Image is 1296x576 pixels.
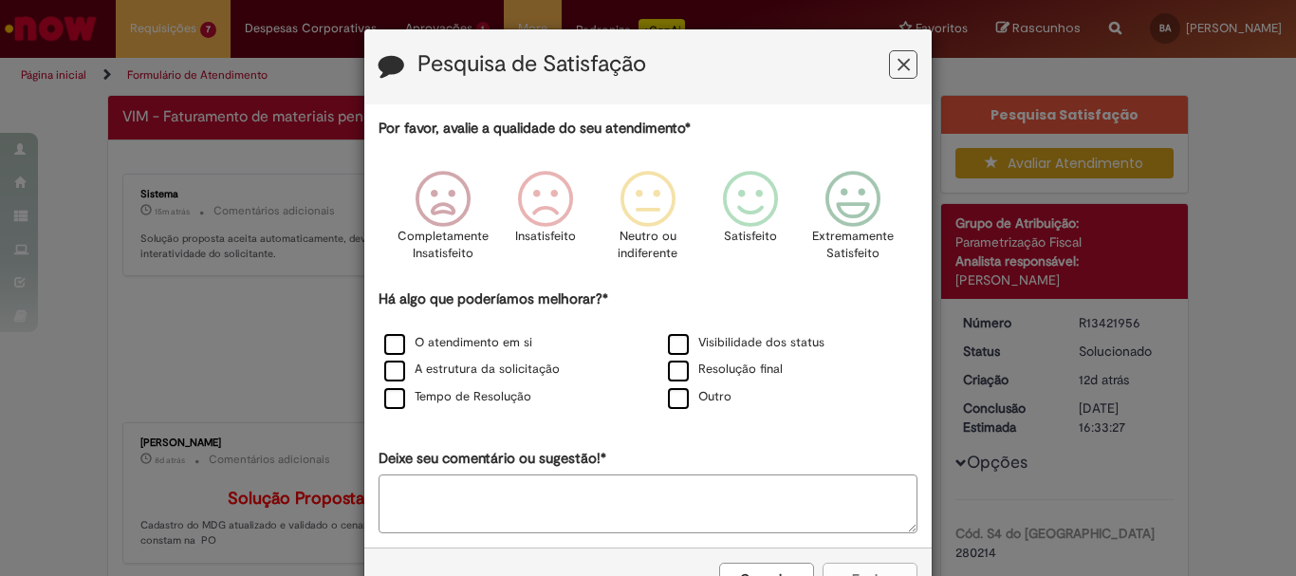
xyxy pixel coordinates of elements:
p: Neutro ou indiferente [614,228,682,263]
div: Satisfeito [702,157,799,287]
label: Outro [668,388,731,406]
div: Neutro ou indiferente [600,157,696,287]
label: Deixe seu comentário ou sugestão!* [379,449,606,469]
p: Satisfeito [724,228,777,246]
label: Por favor, avalie a qualidade do seu atendimento* [379,119,691,139]
label: O atendimento em si [384,334,532,352]
label: Visibilidade dos status [668,334,824,352]
p: Insatisfeito [515,228,576,246]
div: Completamente Insatisfeito [394,157,491,287]
p: Completamente Insatisfeito [398,228,489,263]
div: Extremamente Satisfeito [805,157,901,287]
label: Pesquisa de Satisfação [417,52,646,77]
label: Resolução final [668,361,783,379]
label: Tempo de Resolução [384,388,531,406]
label: A estrutura da solicitação [384,361,560,379]
div: Há algo que poderíamos melhorar?* [379,289,917,412]
p: Extremamente Satisfeito [812,228,894,263]
div: Insatisfeito [497,157,594,287]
